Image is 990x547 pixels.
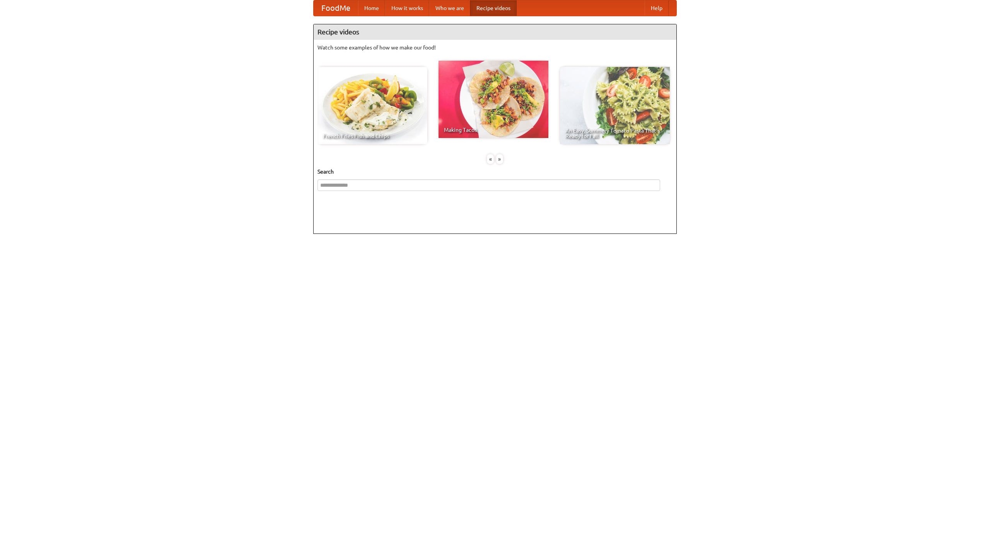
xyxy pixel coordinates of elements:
[314,0,358,16] a: FoodMe
[314,24,676,40] h4: Recipe videos
[323,133,422,139] span: French Fries Fish and Chips
[560,67,670,144] a: An Easy, Summery Tomato Pasta That's Ready for Fall
[358,0,385,16] a: Home
[470,0,517,16] a: Recipe videos
[317,168,673,176] h5: Search
[487,154,494,164] div: «
[317,44,673,51] p: Watch some examples of how we make our food!
[439,61,548,138] a: Making Tacos
[429,0,470,16] a: Who we are
[385,0,429,16] a: How it works
[317,67,427,144] a: French Fries Fish and Chips
[496,154,503,164] div: »
[565,128,664,139] span: An Easy, Summery Tomato Pasta That's Ready for Fall
[645,0,669,16] a: Help
[444,127,543,133] span: Making Tacos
